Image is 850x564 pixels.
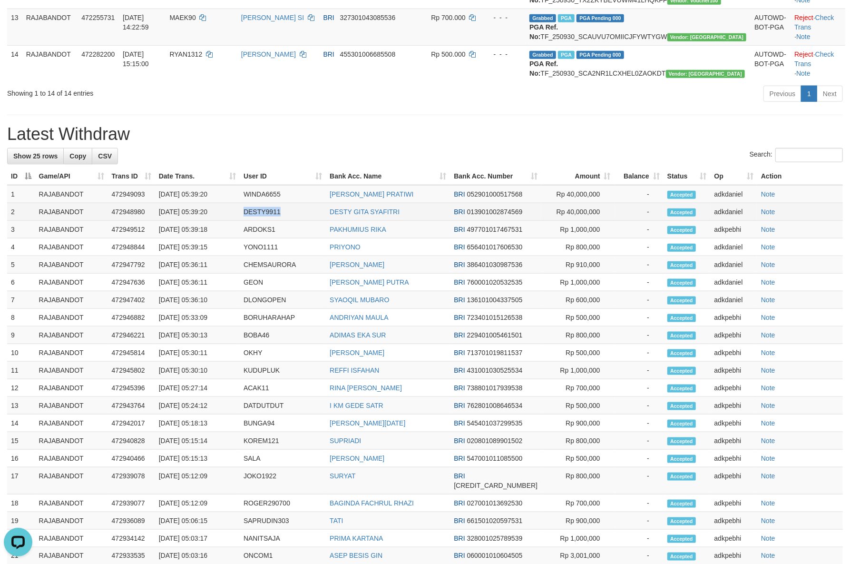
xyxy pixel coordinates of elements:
[711,309,757,327] td: adkpebhi
[467,331,523,339] span: Copy 229401005461501 to clipboard
[467,226,523,233] span: Copy 497701017467531 to clipboard
[529,23,558,40] b: PGA Ref. No:
[35,467,108,495] td: RAJABANDOT
[615,362,664,379] td: -
[761,243,775,251] a: Note
[7,467,35,495] td: 17
[454,261,465,268] span: BRI
[711,379,757,397] td: adkpebhi
[467,278,523,286] span: Copy 760001020532535 to clipboard
[326,168,450,185] th: Bank Acc. Name: activate to sort column ascending
[454,437,465,445] span: BRI
[467,314,523,321] span: Copy 723401015126538 to clipboard
[454,314,465,321] span: BRI
[330,437,361,445] a: SUPRIADI
[711,221,757,238] td: adkpebhi
[615,379,664,397] td: -
[240,397,326,415] td: DATDUTDUT
[330,331,386,339] a: ADIMAS EKA SUR
[467,402,523,409] span: Copy 762801008646534 to clipboard
[240,291,326,309] td: DLONGOPEN
[541,256,614,274] td: Rp 910,000
[615,450,664,467] td: -
[35,432,108,450] td: RAJABANDOT
[155,221,240,238] td: [DATE] 05:39:18
[664,168,711,185] th: Status: activate to sort column ascending
[667,455,696,463] span: Accepted
[711,467,757,495] td: adkpebhi
[711,432,757,450] td: adkpebhi
[35,397,108,415] td: RAJABANDOT
[541,203,614,221] td: Rp 40,000,000
[240,221,326,238] td: ARDOKS1
[541,450,614,467] td: Rp 500,000
[330,366,379,374] a: REFFI ISFAHAN
[615,415,664,432] td: -
[467,243,523,251] span: Copy 656401017606530 to clipboard
[667,33,747,41] span: Vendor URL: https://secure10.1velocity.biz
[35,450,108,467] td: RAJABANDOT
[761,552,775,560] a: Note
[7,450,35,467] td: 16
[155,309,240,327] td: [DATE] 05:33:09
[751,45,791,82] td: AUTOWD-BOT-PGA
[761,499,775,507] a: Note
[526,9,751,45] td: TF_250930_SCAUVU7OMIICJFYWTYGW
[330,499,414,507] a: BAGINDA FACHRUL RHAZI
[155,238,240,256] td: [DATE] 05:39:15
[108,168,155,185] th: Trans ID: activate to sort column ascending
[330,384,402,392] a: RINA [PERSON_NAME]
[108,415,155,432] td: 472942017
[454,208,465,216] span: BRI
[454,472,465,480] span: BRI
[108,379,155,397] td: 472945396
[81,50,115,58] span: 472282200
[761,517,775,524] a: Note
[7,309,35,327] td: 8
[541,362,614,379] td: Rp 1,000,000
[667,226,696,234] span: Accepted
[7,238,35,256] td: 4
[81,14,115,21] span: 472255731
[330,349,384,356] a: [PERSON_NAME]
[667,261,696,269] span: Accepted
[108,362,155,379] td: 472945802
[667,349,696,357] span: Accepted
[108,432,155,450] td: 472940828
[240,379,326,397] td: ACAK11
[155,291,240,309] td: [DATE] 05:36:10
[454,366,465,374] span: BRI
[330,226,386,233] a: PAKHUMIUS RIKA
[751,9,791,45] td: AUTOWD-BOT-PGA
[775,148,843,162] input: Search:
[541,379,614,397] td: Rp 700,000
[615,397,664,415] td: -
[711,274,757,291] td: adkdaniel
[7,432,35,450] td: 15
[240,467,326,495] td: JOKO1922
[529,51,556,59] span: Grabbed
[467,455,523,462] span: Copy 547001011085500 to clipboard
[761,314,775,321] a: Note
[615,168,664,185] th: Balance: activate to sort column ascending
[7,9,22,45] td: 13
[794,14,813,21] a: Reject
[241,50,296,58] a: [PERSON_NAME]
[711,450,757,467] td: adkpebhi
[711,238,757,256] td: adkdaniel
[330,402,383,409] a: I KM GEDE SATR
[467,437,523,445] span: Copy 020801089901502 to clipboard
[108,327,155,344] td: 472946221
[541,432,614,450] td: Rp 800,000
[761,437,775,445] a: Note
[794,50,834,68] a: Check Trans
[761,278,775,286] a: Note
[35,256,108,274] td: RAJABANDOT
[615,203,664,221] td: -
[108,309,155,327] td: 472946882
[711,291,757,309] td: adkdaniel
[330,314,388,321] a: ANDRIYAN MAULA
[761,402,775,409] a: Note
[7,327,35,344] td: 9
[22,45,78,82] td: RAJABANDOT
